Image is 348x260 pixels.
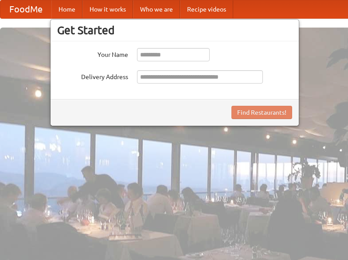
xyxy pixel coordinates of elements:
[51,0,82,18] a: Home
[57,24,292,37] h3: Get Started
[231,106,292,119] button: Find Restaurants!
[0,0,51,18] a: FoodMe
[57,70,128,81] label: Delivery Address
[133,0,180,18] a: Who we are
[180,0,233,18] a: Recipe videos
[82,0,133,18] a: How it works
[57,48,128,59] label: Your Name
